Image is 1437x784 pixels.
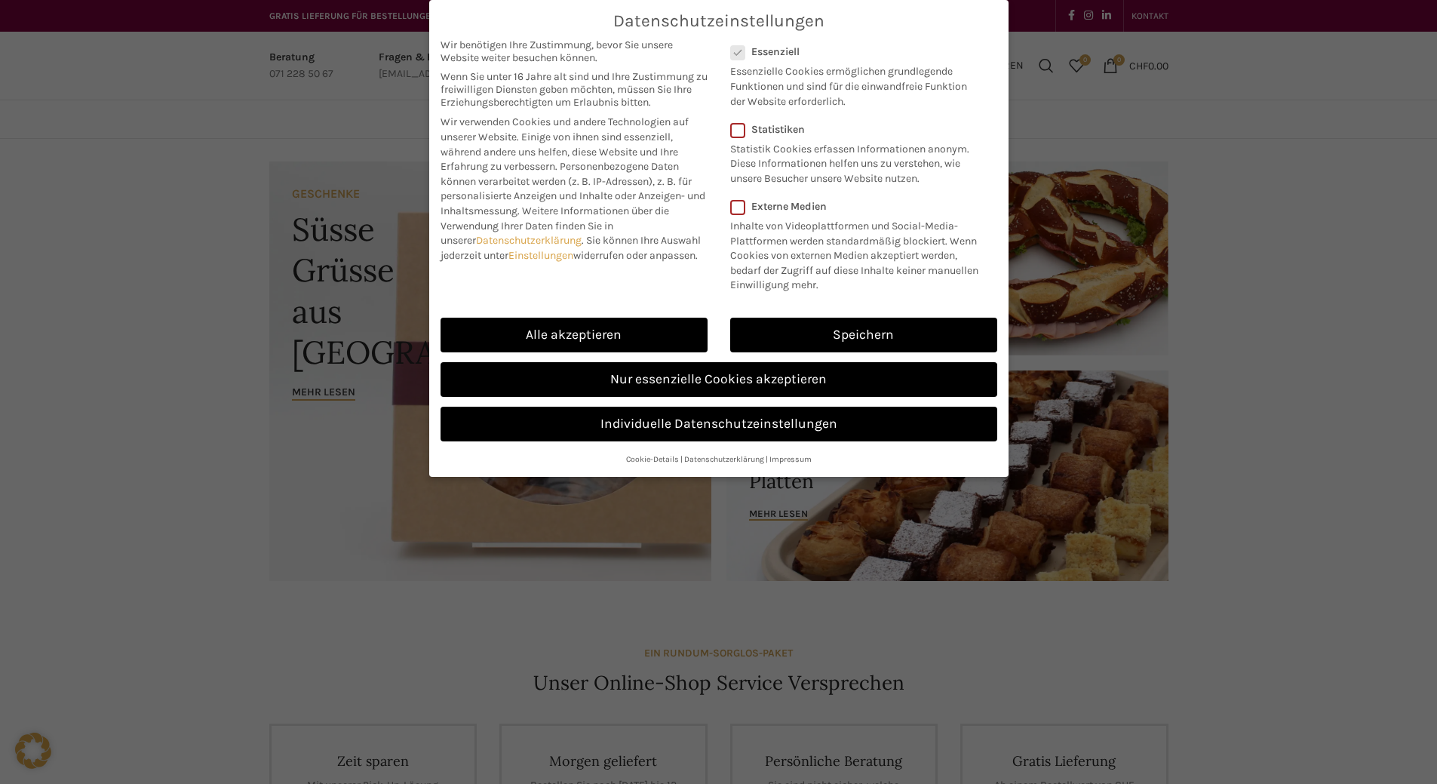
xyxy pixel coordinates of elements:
span: Personenbezogene Daten können verarbeitet werden (z. B. IP-Adressen), z. B. für personalisierte A... [441,160,705,217]
span: Datenschutzeinstellungen [613,11,824,31]
p: Inhalte von Videoplattformen und Social-Media-Plattformen werden standardmäßig blockiert. Wenn Co... [730,213,987,293]
a: Speichern [730,318,997,352]
a: Alle akzeptieren [441,318,708,352]
a: Nur essenzielle Cookies akzeptieren [441,362,997,397]
a: Individuelle Datenschutzeinstellungen [441,407,997,441]
a: Datenschutzerklärung [476,234,582,247]
label: Externe Medien [730,200,987,213]
span: Weitere Informationen über die Verwendung Ihrer Daten finden Sie in unserer . [441,204,669,247]
label: Statistiken [730,123,978,136]
label: Essenziell [730,45,978,58]
span: Wir benötigen Ihre Zustimmung, bevor Sie unsere Website weiter besuchen können. [441,38,708,64]
span: Wir verwenden Cookies und andere Technologien auf unserer Website. Einige von ihnen sind essenzie... [441,115,689,173]
a: Einstellungen [508,249,573,262]
a: Cookie-Details [626,454,679,464]
span: Sie können Ihre Auswahl jederzeit unter widerrufen oder anpassen. [441,234,701,262]
a: Datenschutzerklärung [684,454,764,464]
span: Wenn Sie unter 16 Jahre alt sind und Ihre Zustimmung zu freiwilligen Diensten geben möchten, müss... [441,70,708,109]
p: Essenzielle Cookies ermöglichen grundlegende Funktionen und sind für die einwandfreie Funktion de... [730,58,978,109]
p: Statistik Cookies erfassen Informationen anonym. Diese Informationen helfen uns zu verstehen, wie... [730,136,978,186]
a: Impressum [769,454,812,464]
